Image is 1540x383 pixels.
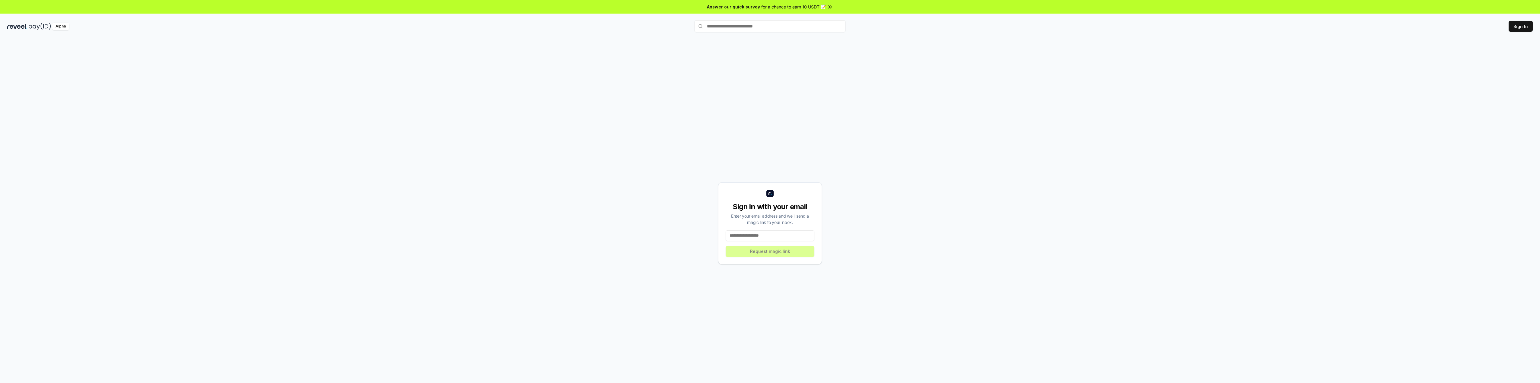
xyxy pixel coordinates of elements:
button: Sign In [1509,21,1533,32]
img: reveel_dark [7,23,27,30]
div: Enter your email address and we’ll send a magic link to your inbox. [726,213,814,225]
div: Sign in with your email [726,202,814,212]
img: pay_id [29,23,51,30]
span: for a chance to earn 10 USDT 📝 [761,4,826,10]
span: Answer our quick survey [707,4,760,10]
div: Alpha [52,23,69,30]
img: logo_small [766,190,774,197]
